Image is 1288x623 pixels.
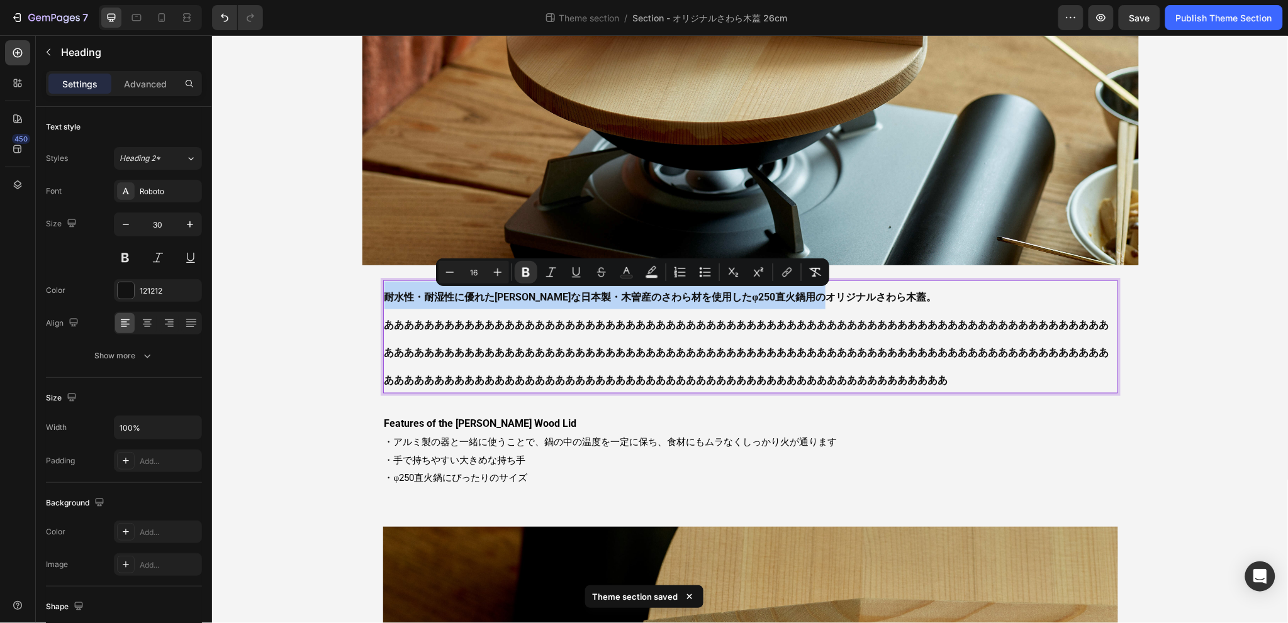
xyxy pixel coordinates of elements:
div: Add... [140,527,199,538]
p: 7 [82,10,88,25]
span: ・アルミ製の器と一緒に使うことで、鍋の中の温度を一定に保ち、食材にもムラなくしっかり火が通ります [172,401,625,412]
span: Theme section [557,11,622,25]
span: / [625,11,628,25]
div: Align [46,315,81,332]
p: Settings [62,77,98,91]
div: Publish Theme Section [1176,11,1272,25]
span: ・φ250直火鍋にぴったりのサイズ [172,438,316,449]
div: Image [46,559,68,570]
div: Padding [46,455,75,466]
div: Shape [46,598,86,615]
button: Heading 2* [114,147,202,170]
strong: 耐水性・耐湿性に優れた[PERSON_NAME]な日本製・木曽産のさわら材を使用したφ250直火鍋用のオリジナルさわら木蓋。 [172,256,725,268]
span: Section - オリジナルさわら木蓋 26cm [633,11,788,25]
div: Open Intercom Messenger [1245,561,1275,592]
button: 7 [5,5,94,30]
div: Width [46,422,67,433]
button: Show more [46,345,202,367]
div: Color [46,285,65,296]
span: Save [1129,13,1150,23]
strong: あああああああああああああああああああああああああああああああああああああああああああああああああああああああああああああああああああああああああああああああああああああああああああああああああ... [172,284,897,351]
div: Add... [140,456,199,467]
div: Editor contextual toolbar [436,258,829,286]
h2: Rich Text Editor. Editing area: main [171,245,906,358]
div: Size [46,216,79,233]
p: Advanced [124,77,167,91]
div: Size [46,390,79,407]
div: Add... [140,560,199,571]
input: Auto [115,416,201,439]
div: Background [46,495,107,512]
strong: Features of the [PERSON_NAME] Wood Lid [172,382,365,394]
div: Color [46,526,65,538]
div: Font [46,185,62,197]
button: Save [1119,5,1160,30]
div: 450 [12,134,30,144]
div: Show more [95,350,154,362]
button: Publish Theme Section [1165,5,1283,30]
div: Undo/Redo [212,5,263,30]
div: 121212 [140,285,199,297]
p: Heading [61,45,197,60]
span: ・手で持ちやすい大きめな持ち手 [172,419,314,431]
div: Roboto [140,186,199,197]
span: Heading 2* [120,153,160,164]
div: Text style [46,121,81,133]
div: Styles [46,153,68,164]
p: Theme section saved [593,590,678,603]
